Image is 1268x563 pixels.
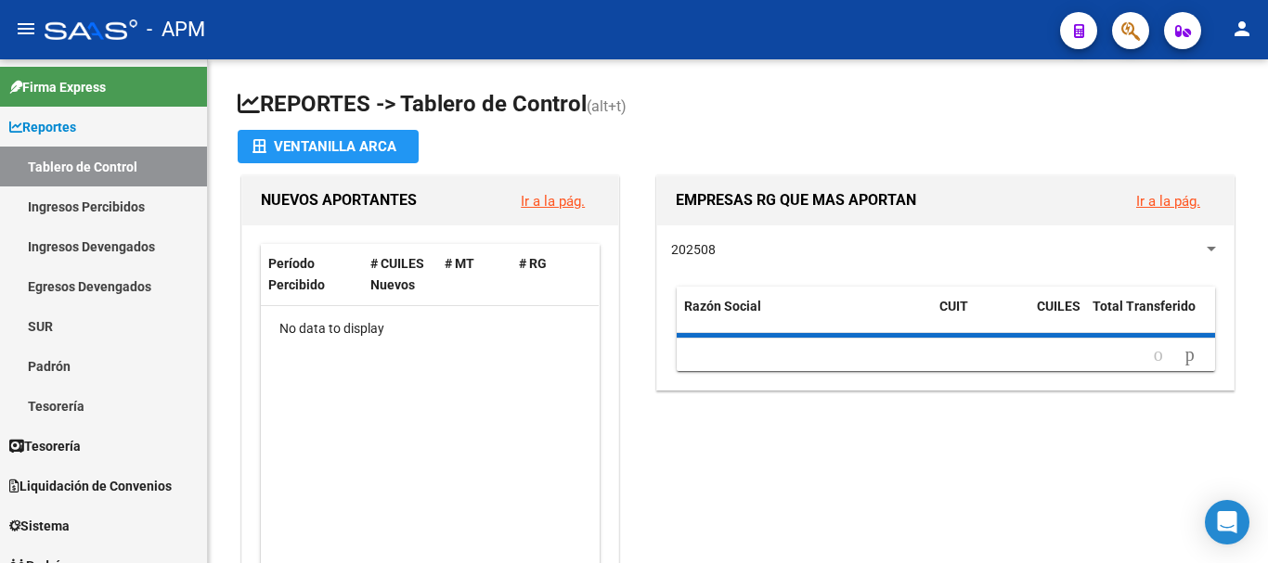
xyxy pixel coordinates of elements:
[1085,287,1215,348] datatable-header-cell: Total Transferido
[519,256,547,271] span: # RG
[363,244,437,305] datatable-header-cell: # CUILES Nuevos
[587,97,627,115] span: (alt+t)
[252,130,404,163] div: Ventanilla ARCA
[676,191,916,209] span: EMPRESAS RG QUE MAS APORTAN
[677,287,932,348] datatable-header-cell: Razón Social
[1205,500,1249,544] div: Open Intercom Messenger
[370,256,424,292] span: # CUILES Nuevos
[9,516,70,536] span: Sistema
[684,299,761,313] span: Razón Social
[261,191,417,209] span: NUEVOS APORTANTES
[506,184,600,218] button: Ir a la pág.
[437,244,511,305] datatable-header-cell: # MT
[9,476,172,496] span: Liquidación de Convenios
[1231,18,1253,40] mat-icon: person
[9,436,81,456] span: Tesorería
[932,287,1029,348] datatable-header-cell: CUIT
[521,193,585,210] a: Ir a la pág.
[1093,299,1196,313] span: Total Transferido
[939,299,968,313] span: CUIT
[261,244,363,305] datatable-header-cell: Período Percibido
[9,77,106,97] span: Firma Express
[238,89,1238,122] h1: REPORTES -> Tablero de Control
[268,256,325,292] span: Período Percibido
[671,242,716,257] span: 202508
[15,18,37,40] mat-icon: menu
[9,117,76,137] span: Reportes
[238,130,419,163] button: Ventanilla ARCA
[1145,345,1171,365] a: go to previous page
[147,9,205,50] span: - APM
[1177,345,1203,365] a: go to next page
[1121,184,1215,218] button: Ir a la pág.
[261,306,599,352] div: No data to display
[511,244,586,305] datatable-header-cell: # RG
[1136,193,1200,210] a: Ir a la pág.
[1029,287,1085,348] datatable-header-cell: CUILES
[1037,299,1080,313] span: CUILES
[445,256,474,271] span: # MT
